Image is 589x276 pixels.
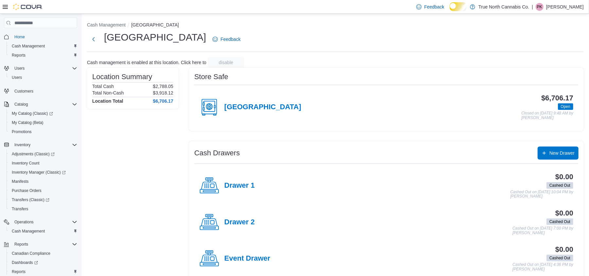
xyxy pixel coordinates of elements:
span: Operations [12,218,77,226]
a: Home [12,33,27,41]
h4: Drawer 2 [224,218,255,227]
span: Dashboards [12,260,38,265]
a: Inventory Manager (Classic) [7,168,80,177]
h4: [GEOGRAPHIC_DATA] [224,103,301,112]
a: Cash Management [9,227,47,235]
span: My Catalog (Beta) [12,120,43,125]
p: $2,788.05 [153,84,173,89]
span: Cashed Out [549,219,570,225]
input: Dark Mode [450,2,467,11]
span: Cash Management [12,229,45,234]
span: Open [558,103,573,110]
span: disable [219,59,233,66]
span: Reports [12,269,26,274]
span: Cashed Out [549,255,570,261]
span: Transfers (Classic) [9,196,77,204]
a: Inventory Manager (Classic) [9,168,68,176]
a: Customers [12,87,36,95]
span: New Drawer [549,150,575,156]
a: Purchase Orders [9,187,44,195]
span: Manifests [12,179,28,184]
span: Customers [12,87,77,95]
span: Users [14,66,25,71]
span: Transfers [9,205,77,213]
p: [PERSON_NAME] [546,3,584,11]
span: Reports [9,51,77,59]
button: Cash Management [7,227,80,236]
h1: [GEOGRAPHIC_DATA] [104,31,206,44]
button: Purchase Orders [7,186,80,195]
img: Cova [13,4,43,10]
button: Inventory [12,141,33,149]
button: Manifests [7,177,80,186]
h4: Event Drawer [224,254,270,263]
span: Users [9,74,77,81]
button: Operations [1,217,80,227]
span: Purchase Orders [9,187,77,195]
button: Users [1,64,80,73]
span: Reports [9,268,77,276]
button: Cash Management [87,22,126,27]
a: Transfers [9,205,31,213]
a: Promotions [9,128,34,136]
a: Adjustments (Classic) [7,149,80,159]
a: Inventory Count [9,159,42,167]
span: Catalog [12,100,77,108]
span: Reports [12,53,26,58]
p: Cashed Out on [DATE] 4:36 PM by [PERSON_NAME] [512,263,573,271]
span: Canadian Compliance [12,251,50,256]
span: My Catalog (Classic) [12,111,53,116]
p: Cashed Out on [DATE] 10:04 PM by [PERSON_NAME] [510,190,573,199]
button: Next [87,33,100,46]
button: My Catalog (Beta) [7,118,80,127]
a: Dashboards [9,259,41,267]
a: Users [9,74,25,81]
p: Cash management is enabled at this location. Click here to [87,60,206,65]
button: Users [12,64,27,72]
h6: Total Non-Cash [92,90,124,95]
span: Cash Management [9,227,77,235]
span: Home [14,34,25,40]
a: Feedback [210,33,243,46]
span: Users [12,64,77,72]
span: Adjustments (Classic) [9,150,77,158]
span: Catalog [14,102,28,107]
span: Adjustments (Classic) [12,151,55,157]
button: disable [208,57,244,68]
button: Cash Management [7,42,80,51]
span: Cash Management [9,42,77,50]
div: Parker Kennedy [536,3,544,11]
span: Users [12,75,22,80]
a: Adjustments (Classic) [9,150,57,158]
a: Manifests [9,178,31,185]
h3: $0.00 [555,173,573,181]
span: Customers [14,89,33,94]
button: Catalog [12,100,30,108]
h6: Total Cash [92,84,114,89]
a: Transfers (Classic) [9,196,52,204]
span: Cashed Out [549,182,570,188]
span: PK [537,3,542,11]
span: My Catalog (Classic) [9,110,77,117]
a: My Catalog (Classic) [9,110,56,117]
button: Reports [7,51,80,60]
p: | [532,3,533,11]
span: Feedback [220,36,240,43]
span: Cashed Out [546,218,573,225]
span: Feedback [424,4,444,10]
button: Reports [1,240,80,249]
a: Reports [9,268,28,276]
h3: $0.00 [555,246,573,253]
button: Transfers [7,204,80,214]
a: Cash Management [9,42,47,50]
span: Purchase Orders [12,188,42,193]
h3: $0.00 [555,209,573,217]
h3: Cash Drawers [194,149,240,157]
button: New Drawer [538,147,579,160]
p: $3,918.12 [153,90,173,95]
h4: Drawer 1 [224,181,255,190]
span: Inventory [12,141,77,149]
span: Inventory Manager (Classic) [9,168,77,176]
button: Inventory [1,140,80,149]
